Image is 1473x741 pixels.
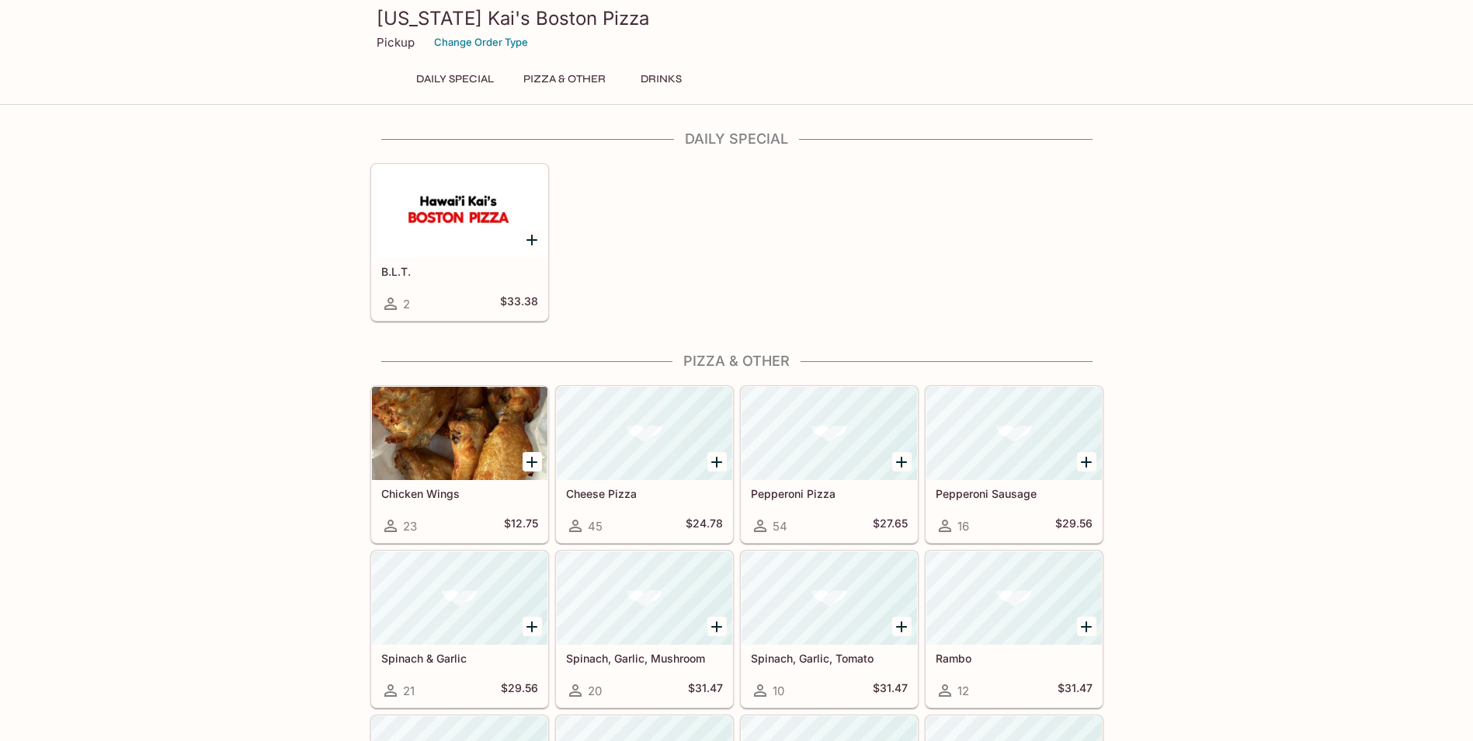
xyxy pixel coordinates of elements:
[892,617,912,636] button: Add Spinach, Garlic, Tomato
[566,652,723,665] h5: Spinach, Garlic, Mushroom
[926,551,1103,708] a: Rambo12$31.47
[370,130,1103,148] h4: Daily Special
[688,681,723,700] h5: $31.47
[1058,681,1093,700] h5: $31.47
[381,487,538,500] h5: Chicken Wings
[741,551,918,708] a: Spinach, Garlic, Tomato10$31.47
[873,517,908,535] h5: $27.65
[372,387,547,480] div: Chicken Wings
[742,551,917,645] div: Spinach, Garlic, Tomato
[686,517,723,535] h5: $24.78
[936,487,1093,500] h5: Pepperoni Sausage
[751,487,908,500] h5: Pepperoni Pizza
[707,452,727,471] button: Add Cheese Pizza
[773,519,787,534] span: 54
[377,6,1097,30] h3: [US_STATE] Kai's Boston Pizza
[381,652,538,665] h5: Spinach & Garlic
[1077,452,1096,471] button: Add Pepperoni Sausage
[377,35,415,50] p: Pickup
[403,519,417,534] span: 23
[957,684,969,698] span: 12
[588,684,602,698] span: 20
[408,68,502,90] button: Daily Special
[371,164,548,321] a: B.L.T.2$33.38
[370,353,1103,370] h4: Pizza & Other
[523,230,542,249] button: Add B.L.T.
[403,684,415,698] span: 21
[372,551,547,645] div: Spinach & Garlic
[523,617,542,636] button: Add Spinach & Garlic
[500,294,538,313] h5: $33.38
[773,684,784,698] span: 10
[588,519,603,534] span: 45
[427,30,535,54] button: Change Order Type
[501,681,538,700] h5: $29.56
[1077,617,1096,636] button: Add Rambo
[627,68,697,90] button: Drinks
[926,386,1103,543] a: Pepperoni Sausage16$29.56
[557,551,732,645] div: Spinach, Garlic, Mushroom
[372,165,547,258] div: B.L.T.
[523,452,542,471] button: Add Chicken Wings
[556,551,733,708] a: Spinach, Garlic, Mushroom20$31.47
[751,652,908,665] h5: Spinach, Garlic, Tomato
[403,297,410,311] span: 2
[515,68,614,90] button: Pizza & Other
[1055,517,1093,535] h5: $29.56
[556,386,733,543] a: Cheese Pizza45$24.78
[557,387,732,480] div: Cheese Pizza
[936,652,1093,665] h5: Rambo
[957,519,969,534] span: 16
[873,681,908,700] h5: $31.47
[371,551,548,708] a: Spinach & Garlic21$29.56
[742,387,917,480] div: Pepperoni Pizza
[566,487,723,500] h5: Cheese Pizza
[371,386,548,543] a: Chicken Wings23$12.75
[504,517,538,535] h5: $12.75
[381,265,538,278] h5: B.L.T.
[926,551,1102,645] div: Rambo
[926,387,1102,480] div: Pepperoni Sausage
[892,452,912,471] button: Add Pepperoni Pizza
[707,617,727,636] button: Add Spinach, Garlic, Mushroom
[741,386,918,543] a: Pepperoni Pizza54$27.65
